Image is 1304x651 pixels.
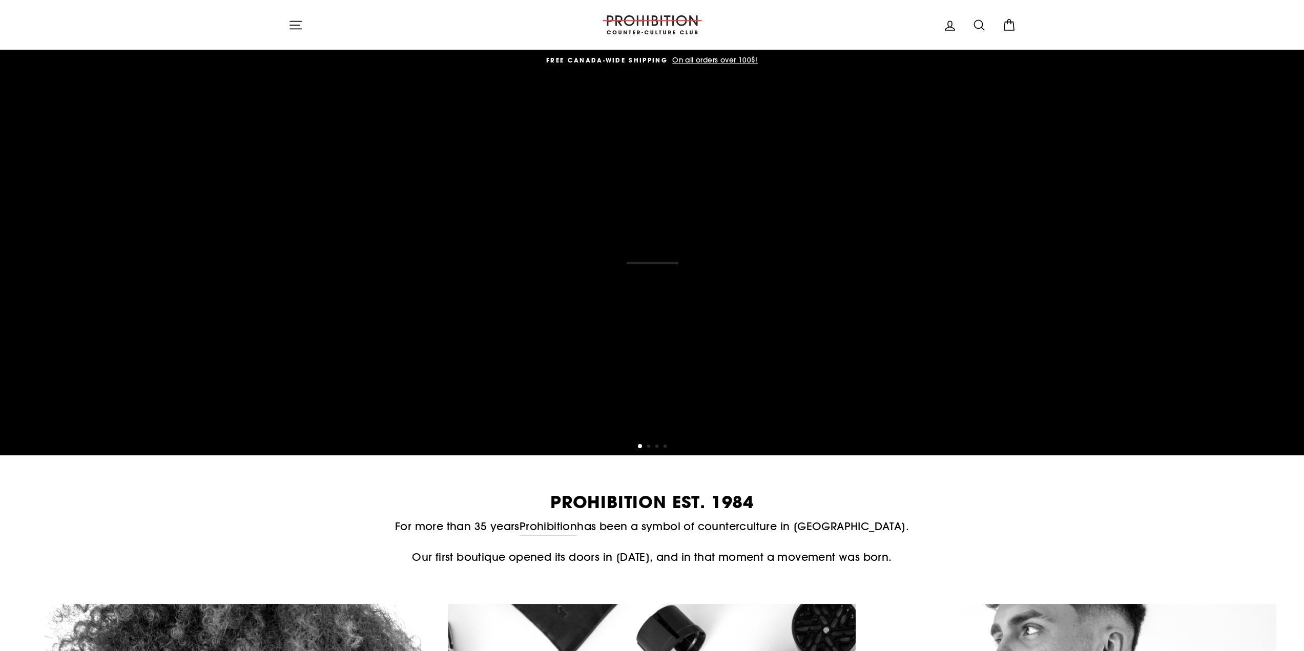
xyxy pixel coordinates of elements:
[288,549,1016,565] p: Our first boutique opened its doors in [DATE], and in that moment a movement was born.
[520,518,577,535] a: Prohibition
[664,445,669,450] button: 4
[546,56,668,65] span: FREE CANADA-WIDE SHIPPING
[601,15,703,34] img: PROHIBITION COUNTER-CULTURE CLUB
[288,518,1016,535] p: For more than 35 years has been a symbol of counterculture in [GEOGRAPHIC_DATA].
[670,55,758,65] span: On all orders over 100$!
[291,55,1013,66] a: FREE CANADA-WIDE SHIPPING On all orders over 100$!
[638,444,643,449] button: 1
[647,445,652,450] button: 2
[655,445,660,450] button: 3
[288,494,1016,511] h2: PROHIBITION EST. 1984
